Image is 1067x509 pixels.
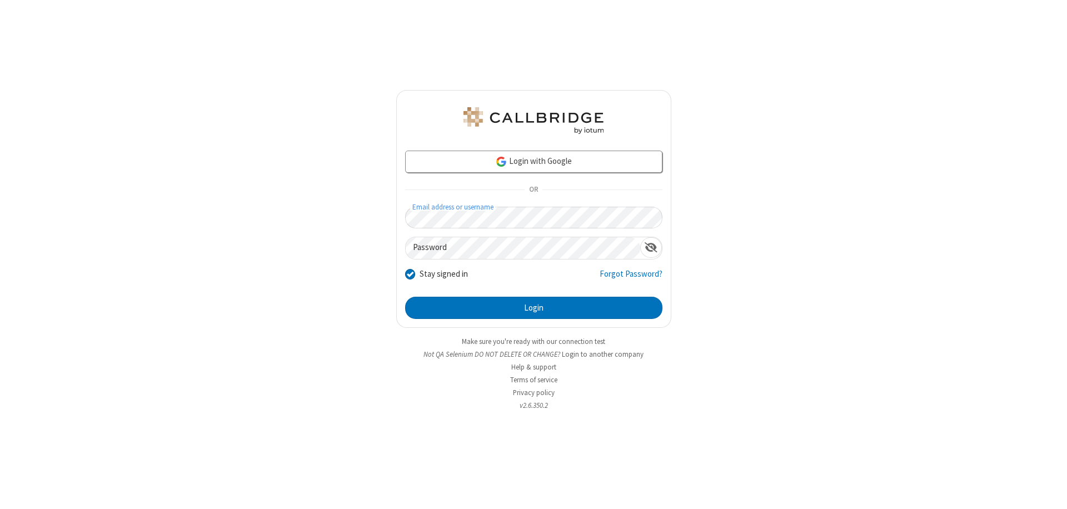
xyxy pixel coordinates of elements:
a: Make sure you're ready with our connection test [462,337,605,346]
a: Help & support [511,362,556,372]
input: Email address or username [405,207,662,228]
a: Login with Google [405,151,662,173]
img: QA Selenium DO NOT DELETE OR CHANGE [461,107,606,134]
button: Login to another company [562,349,644,360]
button: Login [405,297,662,319]
label: Stay signed in [420,268,468,281]
input: Password [406,237,640,259]
span: OR [525,182,542,198]
li: Not QA Selenium DO NOT DELETE OR CHANGE? [396,349,671,360]
img: google-icon.png [495,156,507,168]
li: v2.6.350.2 [396,400,671,411]
a: Privacy policy [513,388,555,397]
div: Show password [640,237,662,258]
a: Forgot Password? [600,268,662,289]
a: Terms of service [510,375,557,385]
